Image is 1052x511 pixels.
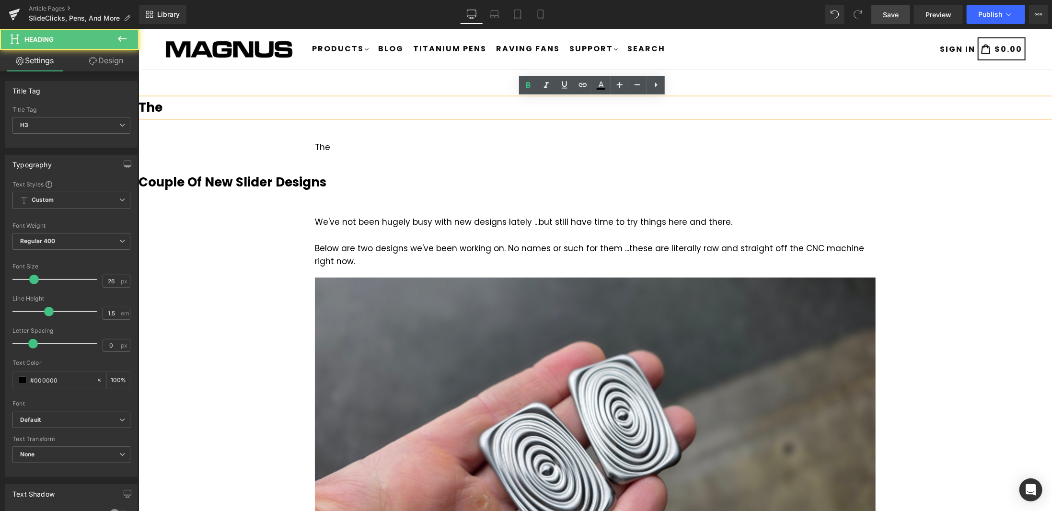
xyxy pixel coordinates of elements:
[12,180,130,188] div: Text Styles
[176,213,737,239] div: Below are two designs we've been working on. No names or such for them ...these are literally raw...
[12,485,55,498] div: Text Shadow
[157,10,180,19] span: Library
[12,155,52,169] div: Typography
[967,5,1025,24] button: Publish
[20,451,35,458] b: None
[12,81,41,95] div: Title Tag
[978,11,1002,18] span: Publish
[856,14,884,25] span: $0.00
[176,112,737,125] div: The
[506,5,529,24] a: Tablet
[30,375,92,385] input: Color
[12,327,130,334] div: Letter Spacing
[20,237,56,244] b: Regular 400
[801,14,837,25] span: SIGN IN
[1019,478,1042,501] div: Open Intercom Messenger
[925,10,951,20] span: Preview
[24,35,54,43] span: Heading
[176,187,737,239] div: We've not been hugely busy with new designs lately ...but still have time to try things here and ...
[825,5,844,24] button: Undo
[848,5,867,24] button: Redo
[883,10,899,20] span: Save
[12,360,130,366] div: Text Color
[460,5,483,24] a: Desktop
[29,14,120,22] span: SlideClicks, Pens, And More
[121,278,129,284] span: px
[107,372,130,389] div: %
[12,263,130,270] div: Font Size
[914,5,963,24] a: Preview
[32,196,54,204] b: Custom
[12,436,130,442] div: Text Transform
[20,416,41,424] i: Default
[801,14,837,26] a: SIGN IN
[12,400,130,407] div: Font
[12,295,130,302] div: Line Height
[12,222,130,229] div: Font Weight
[839,9,887,32] a: $0.00
[483,5,506,24] a: Laptop
[1029,5,1048,24] button: More
[20,121,28,128] b: H3
[29,5,139,12] a: Article Pages
[121,310,129,316] span: em
[121,342,129,348] span: px
[529,5,552,24] a: Mobile
[71,50,141,71] a: Design
[26,9,155,32] img: Magnus Store
[139,5,186,24] a: New Library
[12,106,130,113] div: Title Tag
